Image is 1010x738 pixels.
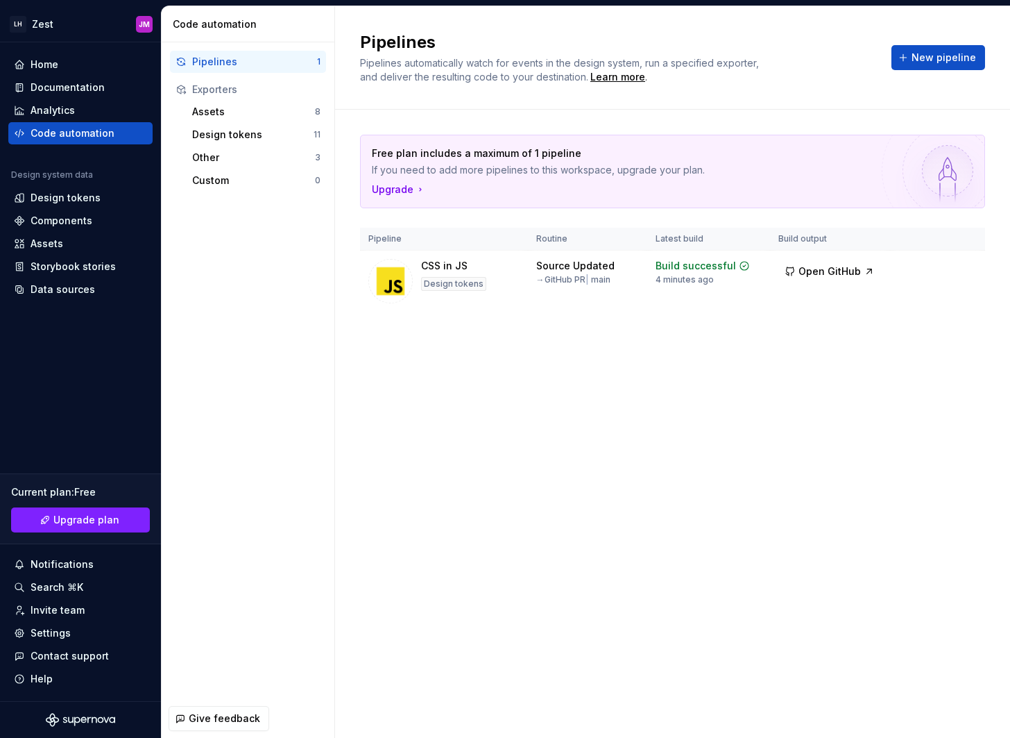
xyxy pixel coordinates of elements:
a: Data sources [8,278,153,301]
button: Notifications [8,553,153,576]
a: Components [8,210,153,232]
div: Code automation [173,17,329,31]
a: Assets [8,233,153,255]
div: Documentation [31,81,105,94]
a: Learn more [590,70,645,84]
a: Storybook stories [8,255,153,278]
div: Analytics [31,103,75,117]
div: Current plan : Free [11,485,150,499]
div: Design tokens [421,277,486,291]
th: Routine [528,228,648,251]
div: Contact support [31,649,109,663]
span: New pipeline [911,51,976,65]
button: Contact support [8,645,153,667]
a: Settings [8,622,153,644]
div: 8 [315,106,320,117]
th: Latest build [647,228,770,251]
div: 4 minutes ago [656,274,714,285]
div: Exporters [192,83,320,97]
div: Code automation [31,126,114,140]
div: Search ⌘K [31,580,83,594]
div: → GitHub PR main [536,274,610,285]
div: Settings [31,626,71,640]
button: Design tokens11 [187,124,326,146]
a: Documentation [8,76,153,99]
span: Upgrade plan [53,513,119,527]
h2: Pipelines [360,31,875,53]
button: Assets8 [187,101,326,123]
a: Home [8,53,153,76]
a: Code automation [8,122,153,144]
div: 1 [317,56,320,67]
div: Other [192,151,315,165]
button: Upgrade [372,183,426,196]
span: . [588,72,647,83]
div: Notifications [31,557,94,571]
svg: Supernova Logo [46,713,115,727]
span: | [585,274,589,285]
div: Components [31,214,92,228]
p: If you need to add more pipelines to this workspace, upgrade your plan. [372,163,876,177]
button: Upgrade plan [11,508,150,532]
button: Open GitHub [778,259,881,284]
div: Design tokens [31,191,101,205]
a: Analytics [8,99,153,121]
span: Give feedback [189,712,260,726]
div: Invite team [31,603,85,617]
div: Assets [192,105,315,119]
a: Design tokens [8,187,153,209]
button: Other3 [187,146,326,169]
button: Give feedback [169,706,269,731]
div: CSS in JS [421,259,468,273]
span: Open GitHub [798,265,861,278]
div: 3 [315,152,320,163]
div: Storybook stories [31,260,116,274]
div: Zest [32,17,53,31]
div: JM [139,19,150,30]
button: LHZestJM [3,9,158,39]
button: Pipelines1 [170,51,326,73]
div: Home [31,58,58,72]
div: Assets [31,237,63,251]
a: Open GitHub [778,267,881,279]
div: 11 [314,129,320,140]
span: Pipelines automatically watch for events in the design system, run a specified exporter, and deli... [360,57,762,83]
div: Help [31,672,53,686]
th: Pipeline [360,228,528,251]
div: LH [10,16,26,33]
div: Custom [192,174,315,187]
div: Design tokens [192,128,314,142]
button: Custom0 [187,169,326,192]
div: Build successful [656,259,736,273]
div: Pipelines [192,55,317,69]
a: Invite team [8,599,153,621]
th: Build output [770,228,890,251]
button: New pipeline [891,45,985,70]
button: Help [8,668,153,690]
div: Design system data [11,169,93,181]
div: 0 [315,175,320,186]
button: Search ⌘K [8,576,153,598]
p: Free plan includes a maximum of 1 pipeline [372,146,876,160]
div: Source Updated [536,259,615,273]
div: Data sources [31,283,95,296]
